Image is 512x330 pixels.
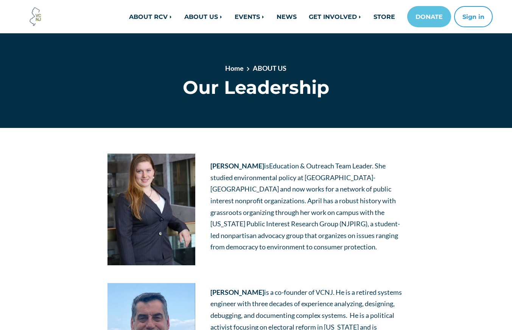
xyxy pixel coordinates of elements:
[127,63,385,76] nav: breadcrumb
[225,64,244,72] a: Home
[253,64,286,72] a: ABOUT US
[269,162,372,170] span: Education & Outreach Team Leader
[407,6,451,27] a: DONATE
[123,9,178,24] a: ABOUT RCV
[367,9,401,24] a: STORE
[100,76,412,98] h1: Our Leadership
[178,9,229,24] a: ABOUT US
[454,6,493,27] button: Sign in or sign up
[210,162,400,251] span: is . She studied environmental policy at [GEOGRAPHIC_DATA]-[GEOGRAPHIC_DATA] and now works for a ...
[94,6,493,27] nav: Main navigation
[25,6,46,27] img: Voter Choice NJ
[271,9,303,24] a: NEWS
[229,9,271,24] a: EVENTS
[210,288,264,296] strong: [PERSON_NAME]
[303,9,367,24] a: GET INVOLVED
[210,162,264,170] strong: [PERSON_NAME]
